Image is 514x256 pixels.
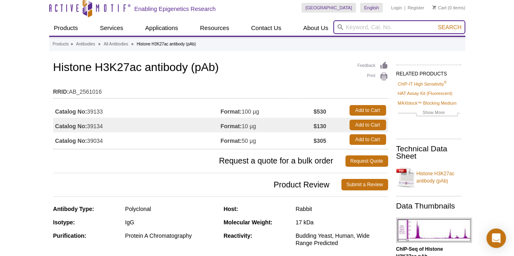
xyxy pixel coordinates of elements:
input: Keyword, Cat. No. [333,20,465,34]
strong: Format: [221,123,242,130]
a: Cart [432,5,447,11]
a: Add to Cart [349,120,386,130]
a: Antibodies [76,41,95,48]
h2: Technical Data Sheet [396,145,461,160]
span: Request a quote for a bulk order [53,155,345,167]
a: [GEOGRAPHIC_DATA] [301,3,356,13]
a: Applications [140,20,183,36]
strong: $530 [313,108,326,115]
a: Add to Cart [349,134,386,145]
strong: Format: [221,108,242,115]
div: IgG [125,219,217,226]
a: About Us [298,20,333,36]
h1: Histone H3K27ac antibody (pAb) [53,61,388,75]
a: Print [358,72,388,81]
strong: Catalog No: [55,123,87,130]
a: English [360,3,383,13]
strong: Antibody Type: [53,206,94,212]
li: | [404,3,406,13]
a: Login [391,5,402,11]
a: Products [49,20,83,36]
a: HAT Assay Kit (Fluorescent) [398,90,453,97]
div: Budding Yeast, Human, Wide Range Predicted [295,232,388,247]
td: 10 µg [221,118,314,132]
strong: Purification: [53,232,87,239]
strong: Catalog No: [55,137,87,144]
strong: RRID: [53,88,69,95]
td: 39133 [53,103,221,118]
a: Feedback [358,61,388,70]
strong: Reactivity: [223,232,252,239]
li: » [98,42,101,46]
a: Register [408,5,424,11]
h2: RELATED PRODUCTS [396,65,461,79]
div: Open Intercom Messenger [486,228,506,248]
sup: ® [444,80,447,84]
strong: Catalog No: [55,108,87,115]
img: Your Cart [432,5,436,9]
a: Contact Us [246,20,286,36]
td: 50 µg [221,132,314,147]
li: » [131,42,134,46]
a: All Antibodies [104,41,128,48]
td: 39034 [53,132,221,147]
li: » [71,42,73,46]
td: 100 µg [221,103,314,118]
div: Rabbit [295,205,388,213]
span: Search [438,24,461,30]
div: Polyclonal [125,205,217,213]
h2: Data Thumbnails [396,202,461,210]
a: Submit a Review [341,179,388,190]
strong: Molecular Weight: [223,219,272,226]
button: Search [435,24,464,31]
li: Histone H3K27ac antibody (pAb) [137,42,196,46]
a: MAXblock™ Blocking Medium [398,99,457,107]
div: Protein A Chromatography [125,232,217,239]
li: (0 items) [432,3,465,13]
td: AB_2561016 [53,83,388,96]
strong: $305 [313,137,326,144]
span: Product Review [53,179,342,190]
a: Resources [195,20,234,36]
strong: Format: [221,137,242,144]
a: Request Quote [345,155,388,167]
a: ChIP-IT High Sensitivity® [398,80,447,88]
div: 17 kDa [295,219,388,226]
strong: Isotype: [53,219,75,226]
a: Show More [398,109,460,118]
a: Add to Cart [349,105,386,116]
td: 39134 [53,118,221,132]
h2: Enabling Epigenetics Research [134,5,216,13]
a: Products [53,41,69,48]
strong: Host: [223,206,238,212]
a: Histone H3K27ac antibody (pAb) [396,165,461,189]
strong: $130 [313,123,326,130]
a: Services [95,20,128,36]
img: Histone H3K27ac antibody (pAb) tested by ChIP-Seq. [396,218,472,243]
